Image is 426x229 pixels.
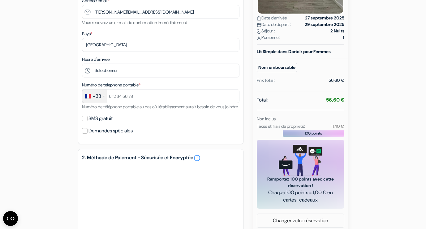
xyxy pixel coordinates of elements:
[82,154,239,162] h5: 2. Méthode de Paiement - Sécurisée et Encryptée
[343,34,344,41] strong: 1
[257,77,275,84] div: Prix total :
[193,154,201,162] a: error_outline
[82,31,92,37] label: Pays
[257,63,297,72] small: Non remboursable
[257,215,344,227] a: Changer votre réservation
[257,123,305,129] small: Taxes et frais de propriété:
[82,5,239,19] input: Entrer adresse e-mail
[331,123,344,129] small: 11,40 €
[329,77,344,84] div: 56,60 €
[257,49,331,54] b: Lit Simple dans Dortoir pour Femmes
[305,15,344,21] strong: 27 septembre 2025
[82,90,107,103] div: France: +33
[82,104,238,110] small: Numéro de téléphone portable au cas où l'établissement aurait besoin de vous joindre
[257,29,261,34] img: moon.svg
[257,28,275,34] span: Séjour :
[93,93,101,100] div: +33
[330,28,344,34] strong: 2 Nuits
[257,96,268,104] span: Total:
[257,34,280,41] span: Personne :
[257,21,291,28] span: Date de départ :
[264,176,337,189] span: Remportez 100 points avec cette réservation !
[279,145,322,176] img: gift_card_hero_new.png
[257,16,261,21] img: calendar.svg
[257,35,261,40] img: user_icon.svg
[82,89,239,103] input: 6 12 34 56 78
[305,131,322,136] span: 100 points
[88,114,113,123] label: SMS gratuit
[82,82,140,88] label: Numéro de telephone portable
[88,127,133,135] label: Demandes spéciales
[82,20,187,25] small: Vous recevrez un e-mail de confirmation immédiatement
[264,189,337,204] span: Chaque 100 points = 1,00 € en cartes-cadeaux
[326,97,344,103] strong: 56,60 €
[3,211,18,226] button: Ouvrir le widget CMP
[257,23,261,27] img: calendar.svg
[305,21,344,28] strong: 29 septembre 2025
[82,56,110,63] label: Heure d'arrivée
[257,116,276,122] small: Non inclus
[257,15,289,21] span: Date d'arrivée :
